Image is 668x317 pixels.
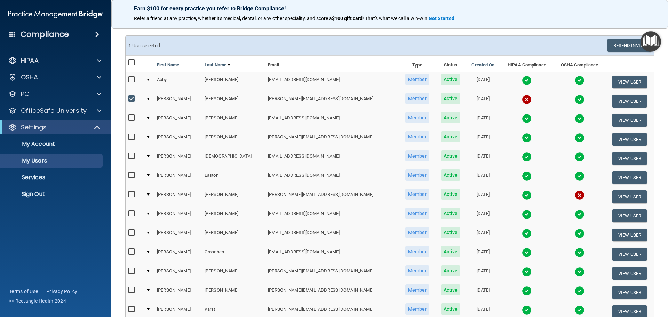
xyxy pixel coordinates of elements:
img: tick.e7d51cea.svg [522,267,532,277]
td: [PERSON_NAME][EMAIL_ADDRESS][DOMAIN_NAME] [265,264,399,283]
span: Active [441,227,461,238]
td: [DATE] [466,225,500,245]
button: View User [612,229,647,241]
span: Active [441,189,461,200]
span: Refer a friend at any practice, whether it's medical, dental, or any other speciality, and score a [134,16,332,21]
td: [PERSON_NAME] [202,283,265,302]
td: [PERSON_NAME] [202,225,265,245]
span: Member [405,265,430,276]
img: tick.e7d51cea.svg [522,305,532,315]
img: tick.e7d51cea.svg [522,286,532,296]
td: [DATE] [466,264,500,283]
img: tick.e7d51cea.svg [575,286,584,296]
span: Ⓒ Rectangle Health 2024 [9,298,66,304]
td: [PERSON_NAME] [154,92,202,111]
td: [EMAIL_ADDRESS][DOMAIN_NAME] [265,72,399,92]
span: Active [441,150,461,161]
span: Member [405,169,430,181]
td: [PERSON_NAME] [154,206,202,225]
td: [PERSON_NAME] [154,168,202,187]
button: View User [612,76,647,88]
span: Member [405,246,430,257]
span: Active [441,169,461,181]
p: Earn $100 for every practice you refer to Bridge Compliance! [134,5,645,12]
td: [DATE] [466,92,500,111]
p: My Account [5,141,100,148]
th: Email [265,56,399,72]
img: tick.e7d51cea.svg [522,190,532,200]
td: [PERSON_NAME] [202,92,265,111]
td: [EMAIL_ADDRESS][DOMAIN_NAME] [265,168,399,187]
span: Active [441,112,461,123]
a: Settings [8,123,101,132]
td: [PERSON_NAME][EMAIL_ADDRESS][DOMAIN_NAME] [265,130,399,149]
th: HIPAA Compliance [500,56,554,72]
td: [EMAIL_ADDRESS][DOMAIN_NAME] [265,245,399,264]
span: Active [441,131,461,142]
img: cross.ca9f0e7f.svg [522,95,532,104]
p: Sign Out [5,191,100,198]
td: [PERSON_NAME] [154,264,202,283]
td: Easton [202,168,265,187]
td: [PERSON_NAME] [154,111,202,130]
button: View User [612,152,647,165]
img: tick.e7d51cea.svg [522,152,532,162]
a: OfficeSafe University [8,106,101,115]
img: tick.e7d51cea.svg [522,114,532,124]
th: OSHA Compliance [554,56,605,72]
img: tick.e7d51cea.svg [575,133,584,143]
td: [DATE] [466,130,500,149]
button: Open Resource Center [641,31,661,52]
button: View User [612,171,647,184]
p: Services [5,174,100,181]
span: Member [405,131,430,142]
span: Active [441,208,461,219]
td: [DATE] [466,149,500,168]
td: Groschen [202,245,265,264]
button: View User [612,133,647,146]
span: Member [405,74,430,85]
p: HIPAA [21,56,39,65]
td: [PERSON_NAME] [154,149,202,168]
img: cross.ca9f0e7f.svg [575,190,584,200]
td: [DATE] [466,168,500,187]
h6: 1 User selected [128,43,384,48]
a: Get Started [429,16,455,21]
td: [DATE] [466,187,500,206]
td: [PERSON_NAME] [202,111,265,130]
td: [PERSON_NAME] [154,130,202,149]
td: [DATE] [466,245,500,264]
img: tick.e7d51cea.svg [522,209,532,219]
span: Active [441,74,461,85]
img: tick.e7d51cea.svg [575,305,584,315]
td: [EMAIL_ADDRESS][DOMAIN_NAME] [265,206,399,225]
button: View User [612,267,647,280]
img: tick.e7d51cea.svg [522,76,532,85]
img: tick.e7d51cea.svg [575,267,584,277]
a: First Name [157,61,179,69]
a: Terms of Use [9,288,38,295]
img: tick.e7d51cea.svg [575,152,584,162]
span: Member [405,303,430,315]
h4: Compliance [21,30,69,39]
span: Member [405,93,430,104]
span: Member [405,150,430,161]
img: tick.e7d51cea.svg [575,114,584,124]
td: [DEMOGRAPHIC_DATA] [202,149,265,168]
a: PCI [8,90,101,98]
button: Resend Invite [607,39,651,52]
td: [PERSON_NAME][EMAIL_ADDRESS][DOMAIN_NAME] [265,283,399,302]
td: [PERSON_NAME] [154,187,202,206]
td: [PERSON_NAME] [202,72,265,92]
a: OSHA [8,73,101,81]
td: [EMAIL_ADDRESS][DOMAIN_NAME] [265,225,399,245]
img: tick.e7d51cea.svg [575,248,584,257]
td: [PERSON_NAME] [154,245,202,264]
td: [DATE] [466,111,500,130]
span: Member [405,284,430,295]
button: View User [612,114,647,127]
button: View User [612,248,647,261]
span: ! That's what we call a win-win. [363,16,429,21]
th: Type [399,56,435,72]
img: tick.e7d51cea.svg [522,248,532,257]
